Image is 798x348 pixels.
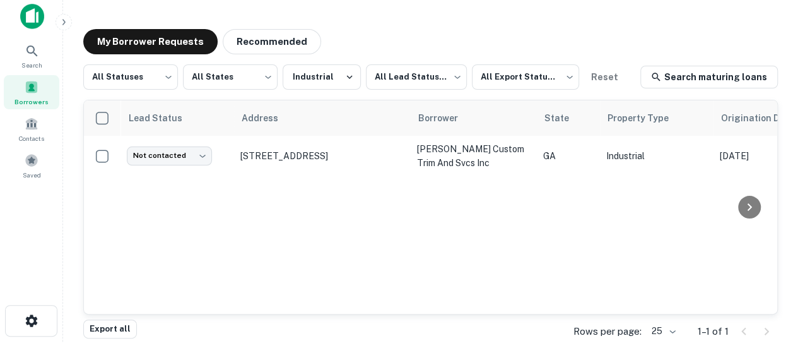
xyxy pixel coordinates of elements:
[83,29,218,54] button: My Borrower Requests
[607,111,685,126] span: Property Type
[366,61,467,93] div: All Lead Statuses
[640,66,778,88] a: Search maturing loans
[23,170,41,180] span: Saved
[183,61,278,93] div: All States
[4,39,59,73] a: Search
[573,324,642,339] p: Rows per page:
[21,60,42,70] span: Search
[283,64,361,90] button: Industrial
[537,100,600,136] th: State
[735,247,798,308] iframe: Chat Widget
[83,61,178,93] div: All Statuses
[418,111,474,126] span: Borrower
[240,150,404,162] p: [STREET_ADDRESS]
[4,75,59,109] a: Borrowers
[698,324,729,339] p: 1–1 of 1
[234,100,411,136] th: Address
[543,149,594,163] p: GA
[120,100,234,136] th: Lead Status
[83,320,137,339] button: Export all
[411,100,537,136] th: Borrower
[544,111,585,126] span: State
[647,322,678,340] div: 25
[242,111,295,126] span: Address
[127,147,212,165] div: Not contacted
[417,142,531,170] p: [PERSON_NAME] custom trim and svcs inc
[472,61,579,93] div: All Export Statuses
[19,133,44,143] span: Contacts
[4,148,59,183] a: Saved
[600,100,713,136] th: Property Type
[15,97,49,107] span: Borrowers
[223,29,321,54] button: Recommended
[20,4,44,29] img: capitalize-icon.png
[584,64,625,90] button: Reset
[606,149,707,163] p: Industrial
[128,111,199,126] span: Lead Status
[4,112,59,146] a: Contacts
